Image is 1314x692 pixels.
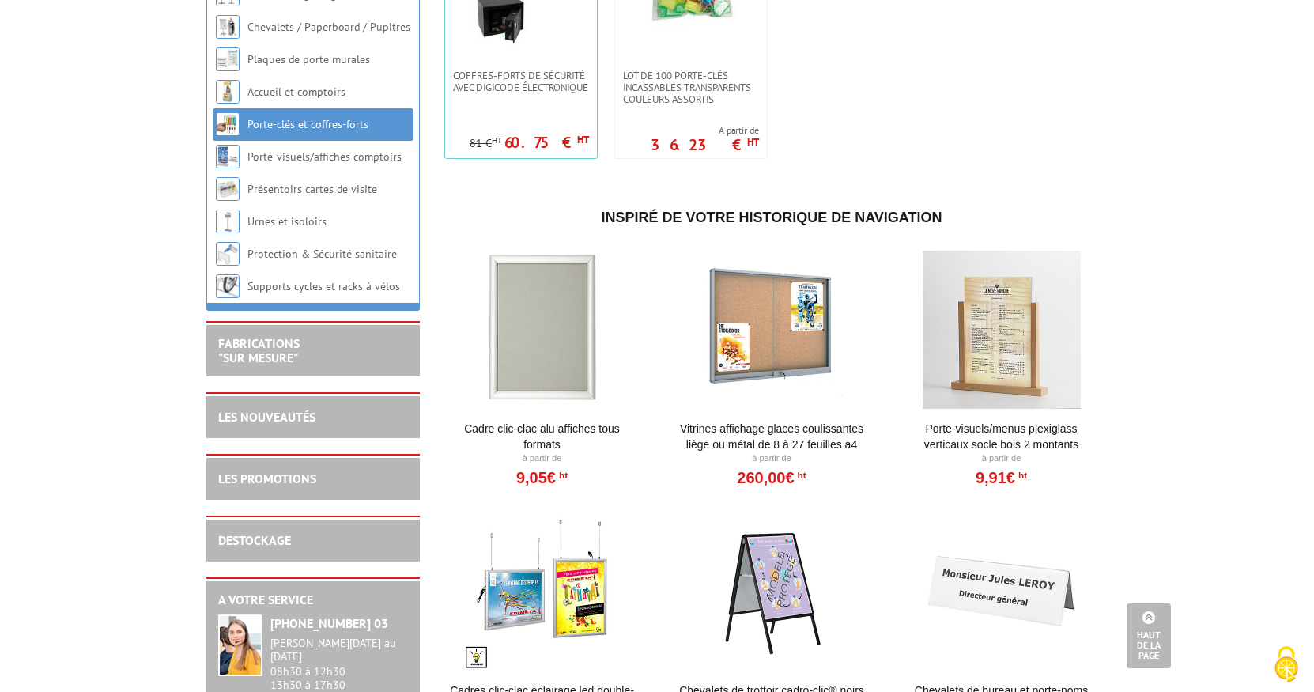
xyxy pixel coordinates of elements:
[904,421,1099,452] a: Porte-Visuels/Menus Plexiglass Verticaux Socle Bois 2 Montants
[247,214,327,229] a: Urnes et isoloirs
[453,70,589,93] span: Coffres-forts de sécurité avec digicode électronique
[516,473,568,482] a: 9,05€HT
[445,70,597,93] a: Coffres-forts de sécurité avec digicode électronique
[651,124,759,137] span: A partir de
[216,47,240,71] img: Plaques de porte murales
[577,133,589,146] sup: HT
[247,20,410,34] a: Chevalets / Paperboard / Pupitres
[1015,470,1027,481] sup: HT
[247,149,402,164] a: Porte-visuels/affiches comptoirs
[216,177,240,201] img: Présentoirs cartes de visite
[218,532,291,548] a: DESTOCKAGE
[218,409,315,425] a: LES NOUVEAUTÉS
[492,134,502,146] sup: HT
[904,452,1099,465] p: À partir de
[615,70,767,105] a: Lot de 100 porte-clés incassables transparents couleurs assortis
[504,138,589,147] p: 60.75 €
[795,470,806,481] sup: HT
[216,15,240,39] img: Chevalets / Paperboard / Pupitres
[556,470,568,481] sup: HT
[247,247,397,261] a: Protection & Sécurité sanitaire
[216,145,240,168] img: Porte-visuels/affiches comptoirs
[674,452,870,465] p: À partir de
[1267,645,1306,684] img: Cookies (fenêtre modale)
[737,473,806,482] a: 260,00€HT
[218,335,300,365] a: FABRICATIONS"Sur Mesure"
[270,637,408,664] div: [PERSON_NAME][DATE] au [DATE]
[747,135,759,149] sup: HT
[1259,638,1314,692] button: Cookies (fenêtre modale)
[216,112,240,136] img: Porte-clés et coffres-forts
[247,182,377,196] a: Présentoirs cartes de visite
[218,471,316,486] a: LES PROMOTIONS
[247,52,370,66] a: Plaques de porte murales
[1127,603,1171,668] a: Haut de la page
[218,614,262,676] img: widget-service.jpg
[216,274,240,298] img: Supports cycles et racks à vélos
[470,138,502,149] p: 81 €
[674,421,870,452] a: Vitrines affichage glaces coulissantes liège ou métal de 8 à 27 feuilles A4
[444,421,640,452] a: Cadre Clic-Clac Alu affiches tous formats
[651,140,759,149] p: 36.23 €
[216,242,240,266] img: Protection & Sécurité sanitaire
[247,279,400,293] a: Supports cycles et racks à vélos
[444,452,640,465] p: À partir de
[216,210,240,233] img: Urnes et isoloirs
[216,80,240,104] img: Accueil et comptoirs
[270,615,388,631] strong: [PHONE_NUMBER] 03
[247,85,345,99] a: Accueil et comptoirs
[218,593,408,607] h2: A votre service
[976,473,1027,482] a: 9,91€HT
[247,117,368,131] a: Porte-clés et coffres-forts
[601,210,942,225] span: Inspiré de votre historique de navigation
[623,70,759,105] span: Lot de 100 porte-clés incassables transparents couleurs assortis
[270,637,408,691] div: 08h30 à 12h30 13h30 à 17h30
